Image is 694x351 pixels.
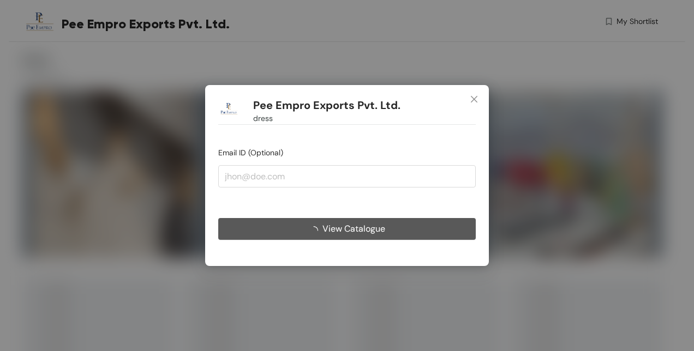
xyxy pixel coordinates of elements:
[218,148,283,158] span: Email ID (Optional)
[309,226,322,235] span: loading
[253,112,273,124] span: dress
[322,222,385,235] span: View Catalogue
[218,165,476,187] input: jhon@doe.com
[459,85,489,114] button: Close
[253,99,400,112] h1: Pee Empro Exports Pvt. Ltd.
[218,98,240,120] img: Buyer Portal
[218,218,476,240] button: View Catalogue
[470,95,478,104] span: close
